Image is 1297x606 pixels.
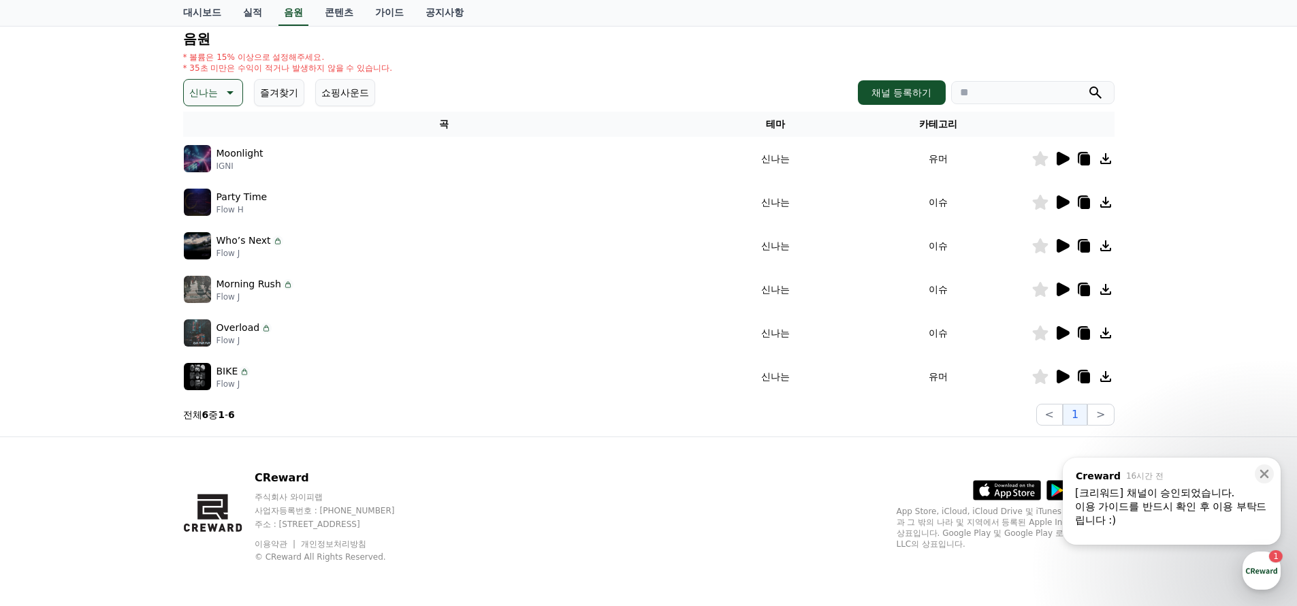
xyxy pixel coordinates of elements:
[846,180,1031,224] td: 이슈
[217,146,263,161] p: Moonlight
[210,452,227,463] span: 설정
[189,83,218,102] p: 신나는
[217,277,281,291] p: Morning Rush
[301,539,366,549] a: 개인정보처리방침
[184,276,211,303] img: music
[1087,404,1114,426] button: >
[705,112,846,137] th: 테마
[705,180,846,224] td: 신나는
[705,137,846,180] td: 신나는
[255,519,421,530] p: 주소 : [STREET_ADDRESS]
[705,355,846,398] td: 신나는
[846,355,1031,398] td: 유머
[217,291,293,302] p: Flow J
[184,232,211,259] img: music
[254,79,304,106] button: 즐겨찾기
[176,432,261,466] a: 설정
[858,80,945,105] button: 채널 등록하기
[846,137,1031,180] td: 유머
[202,409,209,420] strong: 6
[183,79,243,106] button: 신나는
[125,453,141,464] span: 대화
[217,335,272,346] p: Flow J
[1063,404,1087,426] button: 1
[43,452,51,463] span: 홈
[217,321,260,335] p: Overload
[217,190,268,204] p: Party Time
[183,408,235,421] p: 전체 중 -
[705,268,846,311] td: 신나는
[138,431,143,442] span: 1
[846,311,1031,355] td: 이슈
[255,505,421,516] p: 사업자등록번호 : [PHONE_NUMBER]
[217,234,271,248] p: Who’s Next
[846,112,1031,137] th: 카테고리
[705,224,846,268] td: 신나는
[255,492,421,503] p: 주식회사 와이피랩
[184,145,211,172] img: music
[217,248,283,259] p: Flow J
[315,79,375,106] button: 쇼핑사운드
[184,319,211,347] img: music
[4,432,90,466] a: 홈
[1036,404,1063,426] button: <
[846,268,1031,311] td: 이슈
[183,52,393,63] p: * 볼륨은 15% 이상으로 설정해주세요.
[183,31,1115,46] h4: 음원
[183,63,393,74] p: * 35초 미만은 수익이 적거나 발생하지 않을 수 있습니다.
[218,409,225,420] strong: 1
[217,204,268,215] p: Flow H
[217,161,263,172] p: IGNI
[90,432,176,466] a: 1대화
[255,470,421,486] p: CReward
[897,506,1115,549] p: App Store, iCloud, iCloud Drive 및 iTunes Store는 미국과 그 밖의 나라 및 지역에서 등록된 Apple Inc.의 서비스 상표입니다. Goo...
[184,363,211,390] img: music
[705,311,846,355] td: 신나는
[184,189,211,216] img: music
[228,409,235,420] strong: 6
[217,364,238,379] p: BIKE
[183,112,705,137] th: 곡
[846,224,1031,268] td: 이슈
[217,379,251,389] p: Flow J
[255,539,298,549] a: 이용약관
[255,552,421,562] p: © CReward All Rights Reserved.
